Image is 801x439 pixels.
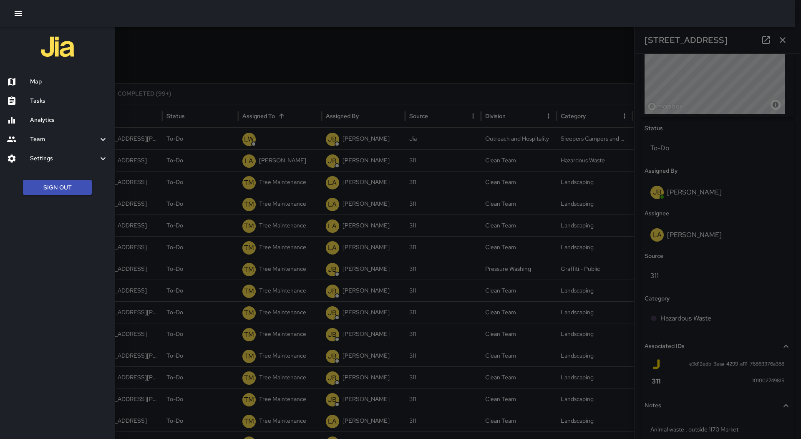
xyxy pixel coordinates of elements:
h6: Tasks [30,96,108,106]
h6: Analytics [30,116,108,125]
h6: Settings [30,154,98,163]
h6: Team [30,135,98,144]
button: Sign Out [23,180,92,195]
h6: Map [30,77,108,86]
img: jia-logo [41,30,74,63]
